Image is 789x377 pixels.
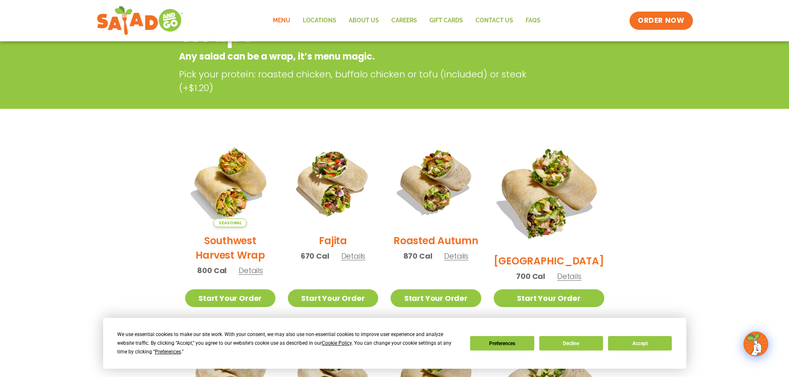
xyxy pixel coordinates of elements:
[267,11,547,30] nav: Menu
[319,233,347,248] h2: Fajita
[103,318,686,369] div: Cookie Consent Prompt
[385,11,423,30] a: Careers
[557,271,581,281] span: Details
[423,11,469,30] a: GIFT CARDS
[197,265,227,276] span: 800 Cal
[185,289,275,307] a: Start Your Order
[239,265,263,276] span: Details
[297,11,343,30] a: Locations
[301,250,329,262] span: 670 Cal
[267,11,297,30] a: Menu
[494,254,604,268] h2: [GEOGRAPHIC_DATA]
[403,250,432,262] span: 870 Cal
[391,137,481,227] img: Product photo for Roasted Autumn Wrap
[484,127,613,257] img: Product photo for BBQ Ranch Wrap
[97,4,184,37] img: new-SAG-logo-768×292
[155,349,181,355] span: Preferences
[179,67,548,95] p: Pick your protein: roasted chicken, buffalo chicken or tofu (included) or steak (+$1.20)
[179,50,544,63] p: Any salad can be a wrap, it’s menu magic.
[494,289,604,307] a: Start Your Order
[288,289,378,307] a: Start Your Order
[630,12,692,30] a: ORDER NOW
[185,233,275,262] h2: Southwest Harvest Wrap
[322,340,352,346] span: Cookie Policy
[470,336,534,351] button: Preferences
[638,16,684,26] span: ORDER NOW
[117,330,460,356] div: We use essential cookies to make our site work. With your consent, we may also use non-essential ...
[213,219,247,227] span: Seasonal
[343,11,385,30] a: About Us
[288,137,378,227] img: Product photo for Fajita Wrap
[608,336,672,351] button: Accept
[516,271,545,282] span: 700 Cal
[744,332,767,355] img: wpChatIcon
[539,336,603,351] button: Decline
[185,137,275,227] img: Product photo for Southwest Harvest Wrap
[393,233,478,248] h2: Roasted Autumn
[469,11,519,30] a: Contact Us
[341,251,366,261] span: Details
[444,251,468,261] span: Details
[391,289,481,307] a: Start Your Order
[519,11,547,30] a: FAQs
